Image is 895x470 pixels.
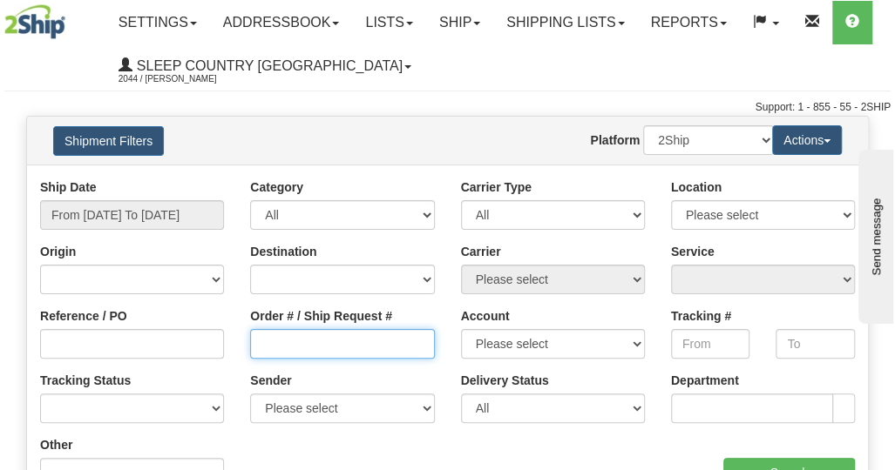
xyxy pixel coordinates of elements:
[671,372,739,389] label: Department
[250,178,303,196] label: Category
[461,178,532,196] label: Carrier Type
[671,178,722,196] label: Location
[40,436,72,453] label: Other
[493,1,637,44] a: Shipping lists
[776,329,855,359] input: To
[40,307,127,325] label: Reference / PO
[461,307,510,325] label: Account
[40,243,76,260] label: Origin
[4,100,891,115] div: Support: 1 - 855 - 55 - 2SHIP
[250,243,316,260] label: Destination
[426,1,493,44] a: Ship
[352,1,425,44] a: Lists
[461,372,549,389] label: Delivery Status
[13,15,161,28] div: Send message
[4,4,65,39] img: logo2044.jpg
[671,307,731,325] label: Tracking #
[590,131,640,149] label: Platform
[40,178,97,196] label: Ship Date
[105,1,210,44] a: Settings
[250,307,392,325] label: Order # / Ship Request #
[772,125,842,155] button: Actions
[132,58,403,73] span: Sleep Country [GEOGRAPHIC_DATA]
[461,243,501,260] label: Carrier
[53,126,164,156] button: Shipment Filters
[250,372,291,389] label: Sender
[119,70,249,88] span: 2044 / [PERSON_NAME]
[210,1,353,44] a: Addressbook
[40,372,131,389] label: Tracking Status
[105,44,424,88] a: Sleep Country [GEOGRAPHIC_DATA] 2044 / [PERSON_NAME]
[855,146,893,324] iframe: chat widget
[671,243,715,260] label: Service
[671,329,750,359] input: From
[638,1,740,44] a: Reports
